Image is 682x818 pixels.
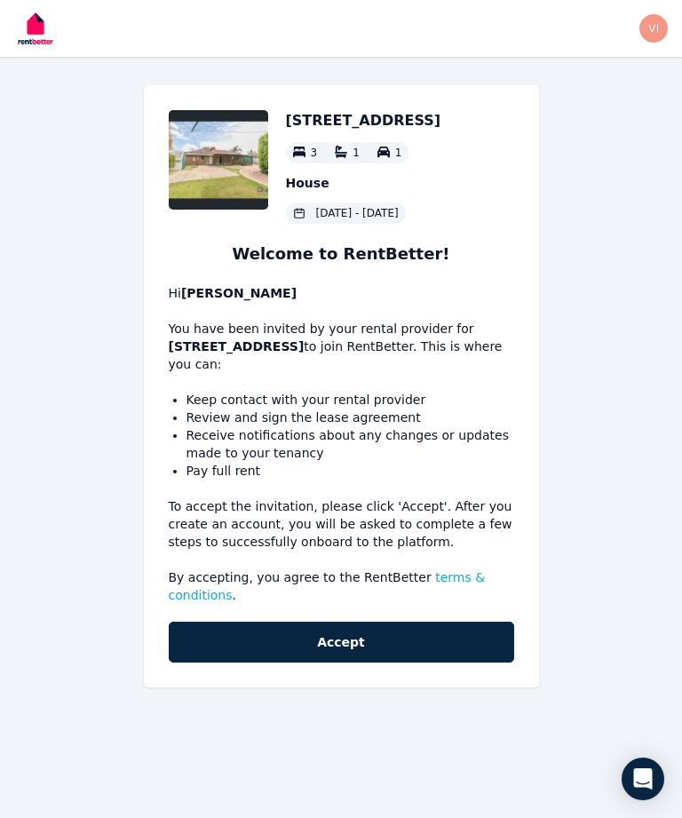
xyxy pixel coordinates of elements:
h1: Welcome to RentBetter! [169,242,514,266]
h2: [STREET_ADDRESS] [286,110,441,131]
p: House [286,174,441,192]
span: 3 [311,147,318,159]
img: victoriaenewton97@gmail.com [639,14,668,43]
div: Open Intercom Messenger [622,758,664,800]
span: Hi [169,286,297,300]
li: Keep contact with your rental provider [186,391,514,409]
li: Review and sign the lease agreement [186,409,514,426]
span: [DATE] - [DATE] [316,206,399,220]
img: RentBetter [14,6,57,51]
li: Receive notifications about any changes or updates made to your tenancy [186,426,514,462]
p: You have been invited by your rental provider for to join RentBetter. This is where you can: [169,284,514,373]
b: [STREET_ADDRESS] [169,339,305,353]
img: Property Url [169,110,268,210]
li: Pay full rent [186,462,514,480]
span: 1 [353,147,360,159]
button: Accept [169,622,514,663]
p: By accepting, you agree to the RentBetter . [169,568,514,604]
b: [PERSON_NAME] [181,286,297,300]
span: 1 [395,147,402,159]
p: To accept the invitation, please click 'Accept'. After you create an account, you will be asked t... [169,497,514,551]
